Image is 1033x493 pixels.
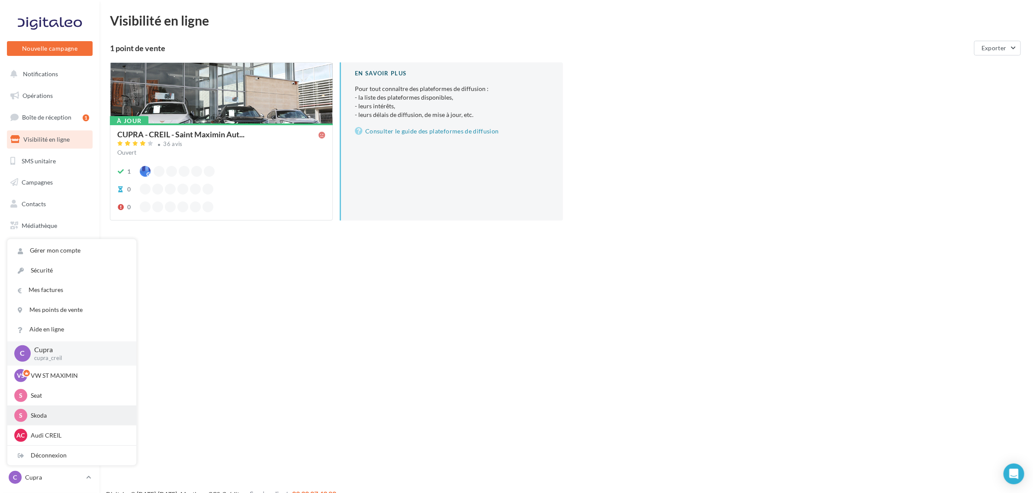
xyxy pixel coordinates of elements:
a: SMS unitaire [5,152,94,170]
span: VS [17,371,25,380]
a: 36 avis [117,139,325,150]
div: À jour [110,116,148,126]
span: Notifications [23,70,58,78]
p: cupra_creil [34,354,122,362]
div: Open Intercom Messenger [1004,464,1024,484]
span: Contacts [22,200,46,208]
div: 1 [83,114,89,121]
a: Campagnes [5,173,94,191]
span: Exporter [982,44,1007,52]
span: Boîte de réception [22,114,71,121]
li: - la liste des plateformes disponibles, [355,93,549,102]
span: S [19,391,23,400]
div: Visibilité en ligne [110,14,1023,27]
div: En savoir plus [355,69,549,78]
span: C [20,348,25,358]
a: Consulter le guide des plateformes de diffusion [355,126,549,136]
span: Médiathèque [22,222,57,229]
span: Ouvert [117,149,136,156]
a: Visibilité en ligne [5,130,94,149]
div: 0 [127,203,131,211]
a: C Cupra [7,469,93,486]
span: Campagnes [22,178,53,186]
a: Contacts [5,195,94,213]
p: Cupra [25,473,83,482]
p: VW ST MAXIMIN [31,371,126,380]
span: C [13,473,17,482]
span: S [19,411,23,420]
a: Sécurité [7,261,136,280]
a: PLV et print personnalisable [5,259,94,285]
p: Cupra [34,345,122,355]
div: 0 [127,185,131,194]
a: Gérer mon compte [7,241,136,260]
div: 36 avis [164,141,183,147]
span: AC [17,431,25,440]
a: Campagnes DataOnDemand [5,289,94,314]
a: Médiathèque [5,217,94,235]
span: Visibilité en ligne [23,136,70,143]
a: Mes points de vente [7,300,136,320]
div: 1 point de vente [110,44,971,52]
div: Déconnexion [7,446,136,465]
a: Mes factures [7,280,136,300]
p: Skoda [31,411,126,420]
button: Nouvelle campagne [7,41,93,56]
a: Opérations [5,87,94,105]
a: Aide en ligne [7,320,136,339]
button: Exporter [974,41,1021,55]
div: 1 [127,167,131,176]
p: Audi CREIL [31,431,126,440]
button: Notifications [5,65,91,83]
p: Seat [31,391,126,400]
li: - leurs intérêts, [355,102,549,110]
a: Calendrier [5,238,94,256]
li: - leurs délais de diffusion, de mise à jour, etc. [355,110,549,119]
span: SMS unitaire [22,157,56,164]
span: Opérations [23,92,53,99]
p: Pour tout connaître des plateformes de diffusion : [355,84,549,119]
a: Boîte de réception1 [5,108,94,126]
span: CUPRA - CREIL - Saint Maximin Aut... [117,130,245,138]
